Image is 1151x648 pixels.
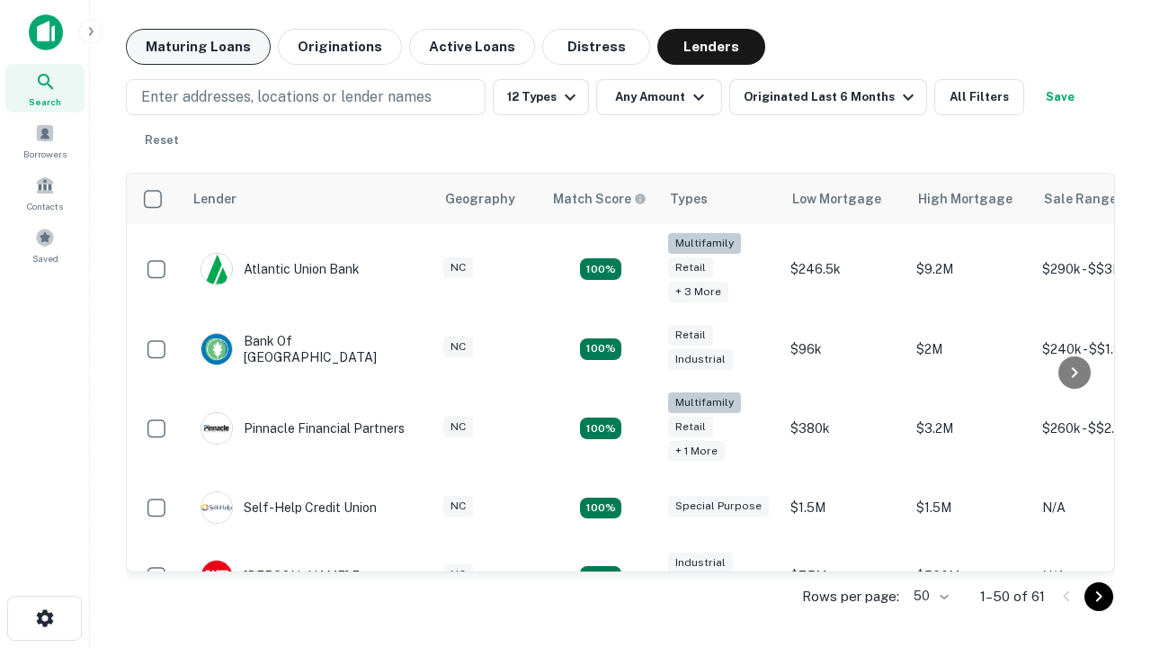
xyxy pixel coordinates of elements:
div: Retail [668,417,713,437]
div: [PERSON_NAME] Fargo [201,560,387,592]
div: Matching Properties: 15, hasApolloMatch: undefined [580,338,621,360]
div: Lender [193,188,236,210]
td: $1.5M [781,473,907,542]
p: Enter addresses, locations or lender names [141,86,432,108]
div: Bank Of [GEOGRAPHIC_DATA] [201,333,416,365]
div: NC [443,257,473,278]
img: picture [201,413,232,444]
button: All Filters [934,79,1024,115]
p: 1–50 of 61 [980,586,1045,607]
td: $9.2M [907,224,1033,315]
button: Any Amount [596,79,722,115]
div: NC [443,337,473,357]
button: Save your search to get updates of matches that match your search criteria. [1031,79,1089,115]
div: + 1 more [668,441,725,462]
img: picture [201,254,232,284]
button: Reset [133,122,191,158]
div: Matching Properties: 11, hasApolloMatch: undefined [580,498,621,519]
div: Special Purpose [668,496,769,517]
h6: Match Score [553,189,643,209]
div: NC [443,417,473,437]
button: Enter addresses, locations or lender names [126,79,486,115]
a: Saved [5,220,85,269]
img: picture [201,492,232,523]
div: Multifamily [668,233,741,254]
img: picture [201,561,232,591]
div: Types [670,188,708,210]
p: Rows per page: [802,586,899,607]
th: Types [659,174,781,224]
th: High Mortgage [907,174,1033,224]
a: Search [5,64,85,112]
button: Distress [542,29,650,65]
td: $246.5k [781,224,907,315]
button: Originated Last 6 Months [729,79,927,115]
span: Borrowers [23,147,67,161]
div: Sale Range [1044,188,1117,210]
div: 50 [906,583,951,609]
div: Multifamily [668,392,741,413]
a: Contacts [5,168,85,217]
td: $2M [907,315,1033,383]
div: Industrial [668,553,733,573]
div: NC [443,496,473,517]
th: Lender [183,174,434,224]
th: Capitalize uses an advanced AI algorithm to match your search with the best lender. The match sco... [542,174,659,224]
div: Retail [668,257,713,278]
iframe: Chat Widget [1061,504,1151,590]
div: Atlantic Union Bank [201,253,360,285]
button: 12 Types [493,79,589,115]
button: Originations [278,29,402,65]
img: capitalize-icon.png [29,14,63,50]
div: Capitalize uses an advanced AI algorithm to match your search with the best lender. The match sco... [553,189,647,209]
div: Retail [668,325,713,346]
td: $7.5M [781,542,907,610]
button: Lenders [657,29,765,65]
td: $3.2M [907,383,1033,474]
button: Go to next page [1084,582,1113,611]
div: Low Mortgage [792,188,881,210]
th: Geography [434,174,542,224]
span: Contacts [27,199,63,213]
div: Industrial [668,349,733,370]
td: $500M [907,542,1033,610]
td: $380k [781,383,907,474]
a: Borrowers [5,116,85,165]
div: Matching Properties: 14, hasApolloMatch: undefined [580,566,621,588]
div: Matching Properties: 18, hasApolloMatch: undefined [580,418,621,439]
div: NC [443,564,473,585]
span: Search [29,94,61,109]
div: Pinnacle Financial Partners [201,412,405,445]
div: Originated Last 6 Months [744,86,919,108]
span: Saved [32,251,58,265]
div: Geography [445,188,515,210]
img: picture [201,334,232,364]
button: Active Loans [409,29,535,65]
td: $96k [781,315,907,383]
button: Maturing Loans [126,29,271,65]
div: Self-help Credit Union [201,491,377,524]
td: $1.5M [907,473,1033,542]
div: + 3 more [668,282,728,302]
div: Matching Properties: 10, hasApolloMatch: undefined [580,258,621,280]
div: High Mortgage [918,188,1013,210]
th: Low Mortgage [781,174,907,224]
